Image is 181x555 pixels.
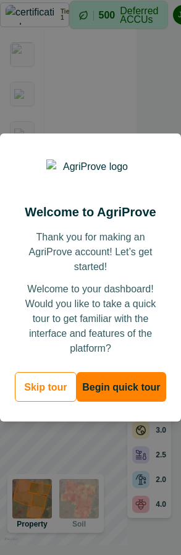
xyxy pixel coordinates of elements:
img: AgriProve logo [46,159,135,192]
p: Welcome to your dashboard! Would you like to take a quick tour to get familiar with the interface... [21,282,160,356]
h2: Welcome to AgriProve [25,204,156,223]
button: Skip tour [15,372,77,402]
button: Begin quick tour [77,372,166,402]
p: Thank you for making an AgriProve account! Let’s get started! [21,230,160,274]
